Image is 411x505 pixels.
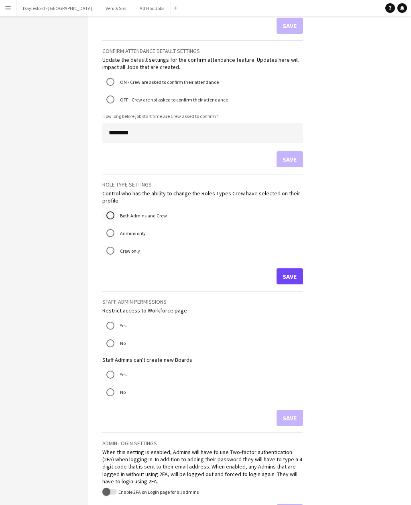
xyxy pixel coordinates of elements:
[277,268,303,284] button: Save
[118,368,126,381] label: Yes
[117,489,199,495] label: Enable 2FA on Login page for all admins
[99,0,133,16] button: Veni & Son
[102,190,303,204] div: Control who has the ability to change the Roles Types Crew have selected on their profile.
[118,227,146,239] label: Admins only
[118,93,228,106] label: OFF - Crew are not asked to confirm their attendance
[118,76,219,88] label: ON - Crew are asked to confirm their attendance
[118,209,167,222] label: Both Admins and Crew
[118,245,140,257] label: Crew only
[102,181,303,188] h3: Role Type Settings
[118,386,126,398] label: No
[102,47,303,55] h3: Confirm attendance default settings
[102,113,218,119] label: How long before job start time are Crew asked to confirm?
[133,0,171,16] button: Ad Hoc Jobs
[16,0,99,16] button: Daylesford - [GEOGRAPHIC_DATA]
[118,319,126,332] label: Yes
[102,356,303,363] div: Staff Admins can't create new Boards
[102,440,303,447] h3: Admin Login Settings
[102,307,303,314] div: Restrict access to Workforce page
[118,337,126,349] label: No
[102,298,303,305] h3: Staff Admin Permissions
[102,56,303,71] div: Update the default settings for the confirm attendance feature. Updates here will impact all Jobs...
[102,448,303,485] div: When this setting is enabled, Admins will have to use Two-factor authentication (2FA) when loggin...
